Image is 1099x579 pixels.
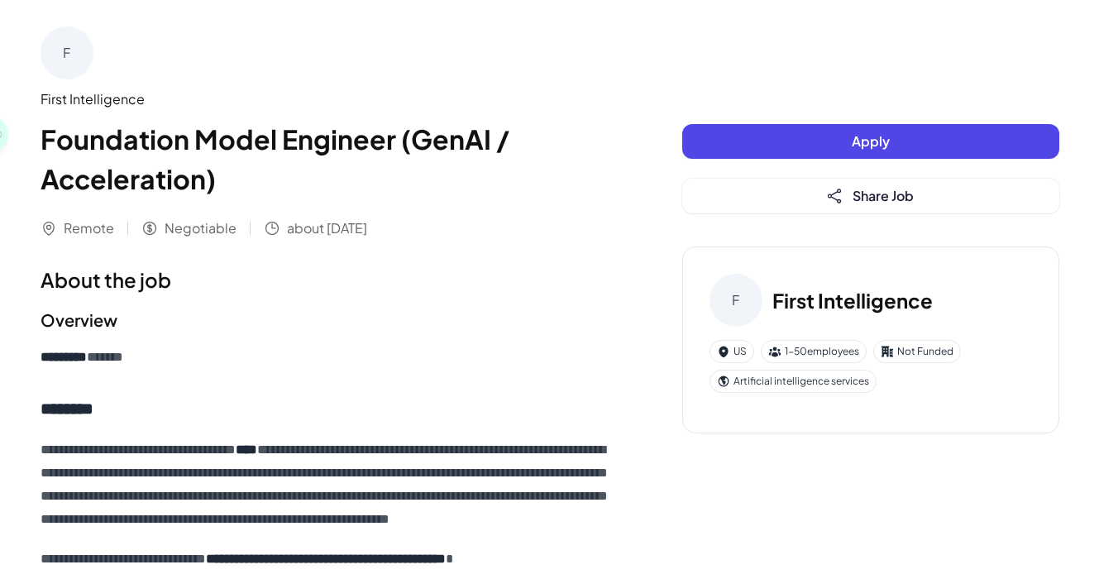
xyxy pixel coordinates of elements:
span: Share Job [853,187,914,204]
span: Remote [64,218,114,238]
span: about [DATE] [287,218,367,238]
span: Apply [852,132,890,150]
div: F [41,26,93,79]
button: Apply [682,124,1059,159]
div: Artificial intelligence services [710,370,877,393]
h2: Overview [41,308,616,333]
div: US [710,340,754,363]
h1: Foundation Model Engineer (GenAI / Acceleration) [41,119,616,199]
h3: First Intelligence [772,285,933,315]
div: 1-50 employees [761,340,867,363]
div: First Intelligence [41,89,616,109]
div: Not Funded [873,340,961,363]
h1: About the job [41,265,616,294]
div: F [710,274,762,327]
button: Share Job [682,179,1059,213]
span: Negotiable [165,218,237,238]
